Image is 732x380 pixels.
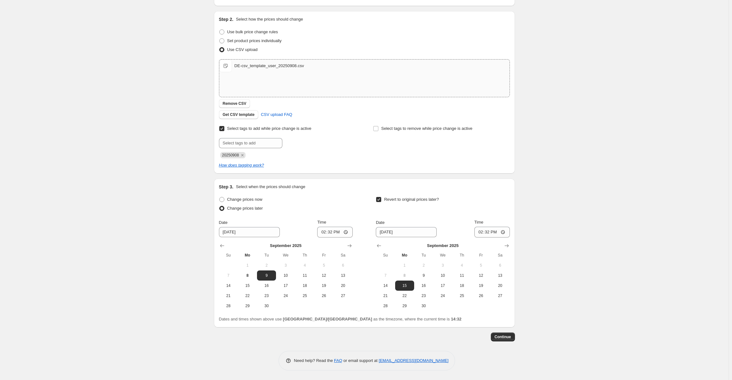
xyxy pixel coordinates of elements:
span: Change prices now [227,197,262,202]
button: Friday September 5 2025 [472,260,491,270]
th: Monday [238,250,257,260]
button: Remove 20250908 [240,152,245,158]
button: Tuesday September 16 2025 [257,281,276,291]
span: 25 [455,293,469,298]
th: Saturday [333,250,352,260]
span: 17 [279,283,292,288]
th: Saturday [491,250,510,260]
span: 20250908 [222,153,239,157]
button: Show previous month, August 2025 [375,241,383,250]
button: Saturday September 6 2025 [333,260,352,270]
button: Friday September 19 2025 [314,281,333,291]
span: We [436,253,450,258]
button: Monday September 15 2025 [395,281,414,291]
span: 1 [398,263,412,268]
span: 6 [336,263,350,268]
span: Revert to original prices later? [384,197,439,202]
span: 2 [417,263,431,268]
span: 15 [398,283,412,288]
button: Tuesday September 30 2025 [257,301,276,311]
div: DE-csv_template_user_20250908.csv [234,63,304,69]
button: Tuesday September 9 2025 [414,270,433,281]
th: Wednesday [276,250,295,260]
span: 18 [298,283,312,288]
span: Continue [495,334,511,339]
button: Monday September 29 2025 [238,301,257,311]
span: Time [317,220,326,225]
button: Show previous month, August 2025 [218,241,227,250]
button: Sunday September 7 2025 [376,270,395,281]
span: We [279,253,292,258]
span: 22 [241,293,254,298]
span: 9 [417,273,431,278]
span: 23 [260,293,273,298]
span: 3 [436,263,450,268]
input: 9/8/2025 [376,227,437,237]
span: Th [455,253,469,258]
h2: Step 3. [219,184,234,190]
button: Saturday September 27 2025 [491,291,510,301]
span: Select tags to add while price change is active [227,126,311,131]
button: Remove CSV [219,99,250,108]
a: FAQ [334,358,342,363]
span: 7 [222,273,235,278]
button: Show next month, October 2025 [345,241,354,250]
button: Monday September 1 2025 [238,260,257,270]
span: CSV upload FAQ [261,111,292,118]
th: Sunday [376,250,395,260]
button: Thursday September 25 2025 [452,291,471,301]
button: Saturday September 13 2025 [491,270,510,281]
th: Friday [472,250,491,260]
a: [EMAIL_ADDRESS][DOMAIN_NAME] [379,358,448,363]
span: 4 [298,263,312,268]
p: Select when the prices should change [236,184,305,190]
span: or email support at [342,358,379,363]
button: Monday September 15 2025 [238,281,257,291]
button: Wednesday September 17 2025 [433,281,452,291]
span: 21 [222,293,235,298]
span: 29 [241,303,254,308]
span: Mo [398,253,412,258]
button: Friday September 12 2025 [472,270,491,281]
a: How does tagging work? [219,163,264,168]
span: Th [298,253,312,258]
button: Continue [491,332,515,341]
span: Su [378,253,392,258]
span: 12 [474,273,488,278]
input: Select tags to add [219,138,282,148]
span: Fr [317,253,331,258]
button: Thursday September 11 2025 [295,270,314,281]
th: Tuesday [414,250,433,260]
button: Sunday September 28 2025 [376,301,395,311]
span: 12 [317,273,331,278]
th: Sunday [219,250,238,260]
b: [GEOGRAPHIC_DATA]/[GEOGRAPHIC_DATA] [283,317,372,321]
button: Monday September 22 2025 [395,291,414,301]
span: 26 [474,293,488,298]
th: Thursday [452,250,471,260]
span: 14 [378,283,392,288]
span: 8 [241,273,254,278]
button: Thursday September 4 2025 [452,260,471,270]
span: 23 [417,293,431,298]
button: Tuesday September 2 2025 [414,260,433,270]
span: 9 [260,273,273,278]
span: Fr [474,253,488,258]
button: Thursday September 25 2025 [295,291,314,301]
span: Sa [336,253,350,258]
button: Tuesday September 30 2025 [414,301,433,311]
button: Friday September 26 2025 [472,291,491,301]
p: Select how the prices should change [236,16,303,22]
button: Friday September 26 2025 [314,291,333,301]
button: Sunday September 14 2025 [376,281,395,291]
span: Get CSV template [223,112,255,117]
span: 15 [241,283,254,288]
span: Mo [241,253,254,258]
span: Time [474,220,483,225]
button: Monday September 29 2025 [395,301,414,311]
button: Friday September 12 2025 [314,270,333,281]
button: Wednesday September 3 2025 [276,260,295,270]
button: Tuesday September 16 2025 [414,281,433,291]
th: Tuesday [257,250,276,260]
